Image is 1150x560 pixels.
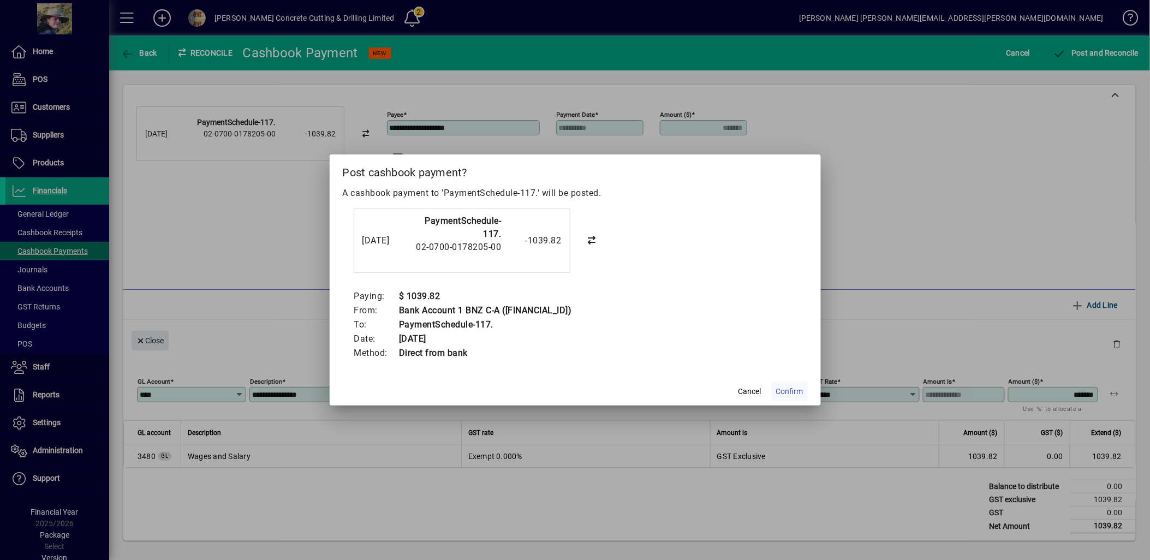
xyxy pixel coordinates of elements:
[738,386,761,397] span: Cancel
[772,382,808,401] button: Confirm
[354,332,399,346] td: Date:
[398,332,572,346] td: [DATE]
[776,386,803,397] span: Confirm
[354,289,399,303] td: Paying:
[343,187,808,200] p: A cashbook payment to 'PaymentSchedule-117.' will be posted.
[354,318,399,332] td: To:
[330,154,821,186] h2: Post cashbook payment?
[398,318,572,332] td: PaymentSchedule-117.
[416,242,502,252] span: 02-0700-0178205-00
[507,234,562,247] div: -1039.82
[362,234,406,247] div: [DATE]
[425,216,502,239] strong: PaymentSchedule-117.
[354,346,399,360] td: Method:
[398,289,572,303] td: $ 1039.82
[398,303,572,318] td: Bank Account 1 BNZ C-A ([FINANCIAL_ID])
[354,303,399,318] td: From:
[398,346,572,360] td: Direct from bank
[732,382,767,401] button: Cancel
